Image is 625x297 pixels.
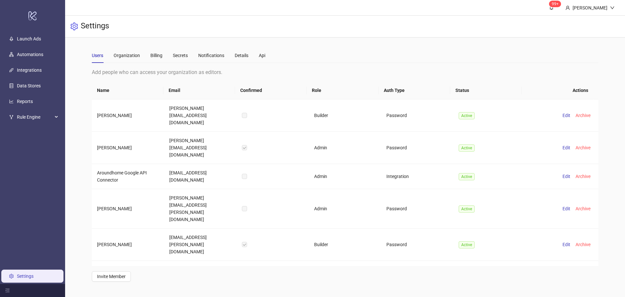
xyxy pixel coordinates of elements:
[163,82,235,99] th: Email
[164,229,236,261] td: [EMAIL_ADDRESS][PERSON_NAME][DOMAIN_NAME]
[17,111,53,124] span: Rule Engine
[92,132,164,164] td: [PERSON_NAME]
[92,82,163,99] th: Name
[309,189,381,229] td: Admin
[97,274,126,279] span: Invite Member
[92,189,164,229] td: [PERSON_NAME]
[17,83,41,88] a: Data Stores
[309,164,381,189] td: Admin
[381,261,453,293] td: Integration
[92,271,131,282] button: Invite Member
[562,145,570,150] span: Edit
[573,144,593,152] button: Archive
[576,145,590,150] span: Archive
[450,82,522,99] th: Status
[560,144,573,152] button: Edit
[560,172,573,180] button: Edit
[522,82,593,99] th: Actions
[92,229,164,261] td: [PERSON_NAME]
[17,52,43,57] a: Automations
[562,113,570,118] span: Edit
[560,111,573,119] button: Edit
[92,99,164,132] td: [PERSON_NAME]
[459,112,475,119] span: Active
[381,132,453,164] td: Password
[307,82,378,99] th: Role
[259,52,265,59] div: Api
[549,5,554,10] span: bell
[114,52,140,59] div: Organization
[573,241,593,248] button: Archive
[560,205,573,213] button: Edit
[459,144,475,152] span: Active
[17,67,42,73] a: Integrations
[562,174,570,179] span: Edit
[309,132,381,164] td: Admin
[381,99,453,132] td: Password
[381,189,453,229] td: Password
[576,174,590,179] span: Archive
[92,68,598,76] div: Add people who can access your organization as editors.
[576,242,590,247] span: Archive
[17,99,33,104] a: Reports
[459,241,475,248] span: Active
[562,242,570,247] span: Edit
[576,206,590,211] span: Archive
[381,164,453,189] td: Integration
[573,111,593,119] button: Archive
[164,261,236,293] td: [EMAIL_ADDRESS][PERSON_NAME][DOMAIN_NAME]
[562,206,570,211] span: Edit
[150,52,162,59] div: Billing
[309,99,381,132] td: Builder
[459,205,475,213] span: Active
[17,36,41,41] a: Launch Ads
[560,241,573,248] button: Edit
[235,52,248,59] div: Details
[235,82,307,99] th: Confirmed
[198,52,224,59] div: Notifications
[164,99,236,132] td: [PERSON_NAME][EMAIL_ADDRESS][DOMAIN_NAME]
[81,21,109,32] h3: Settings
[573,172,593,180] button: Archive
[92,261,164,293] td: [PERSON_NAME]
[92,164,164,189] td: Aroundhome Google API Connector
[5,288,10,293] span: menu-fold
[309,229,381,261] td: Builder
[173,52,188,59] div: Secrets
[309,261,381,293] td: Admin
[92,52,103,59] div: Users
[565,6,570,10] span: user
[549,1,561,7] sup: 680
[610,6,615,10] span: down
[164,189,236,229] td: [PERSON_NAME][EMAIL_ADDRESS][PERSON_NAME][DOMAIN_NAME]
[459,173,475,180] span: Active
[164,164,236,189] td: [EMAIL_ADDRESS][DOMAIN_NAME]
[164,132,236,164] td: [PERSON_NAME][EMAIL_ADDRESS][DOMAIN_NAME]
[17,274,34,279] a: Settings
[570,4,610,11] div: [PERSON_NAME]
[379,82,450,99] th: Auth Type
[70,22,78,30] span: setting
[9,115,14,119] span: fork
[381,229,453,261] td: Password
[576,113,590,118] span: Archive
[573,205,593,213] button: Archive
